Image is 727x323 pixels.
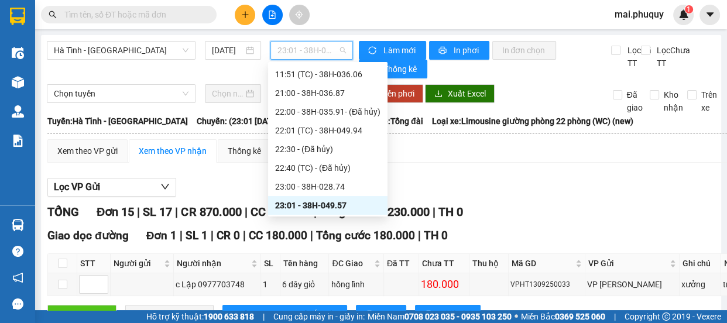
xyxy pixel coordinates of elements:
[12,298,23,310] span: message
[510,279,582,290] div: VPHT1309250033
[662,312,670,321] span: copyright
[697,88,722,114] span: Trên xe
[12,246,23,257] span: question-circle
[263,310,265,323] span: |
[175,205,178,219] span: |
[432,115,633,128] span: Loại xe: Limousine giường phòng 22 phòng (WC) (new)
[275,105,380,118] div: 22:00 - 38H-035.91 - (Đã hủy)
[177,257,249,270] span: Người nhận
[585,273,680,296] td: VP Hà Huy Tập
[77,254,111,273] th: STT
[434,90,443,99] span: download
[12,105,24,118] img: warehouse-icon
[614,310,616,323] span: |
[212,87,244,100] input: Chọn ngày
[180,229,183,242] span: |
[241,11,249,19] span: plus
[492,41,556,60] button: In đơn chọn
[366,115,423,128] span: Tài xế: Tổng đài
[249,229,307,242] span: CC 180.000
[204,312,254,321] strong: 1900 633 818
[424,229,448,242] span: TH 0
[146,229,177,242] span: Đơn 1
[659,88,688,114] span: Kho nhận
[605,7,673,22] span: mai.phuquy
[280,254,330,273] th: Tên hàng
[181,205,241,219] span: CR 870.000
[419,254,469,273] th: Chưa TT
[139,145,207,157] div: Xem theo VP nhận
[268,11,276,19] span: file-add
[47,205,79,219] span: TỔNG
[705,9,715,20] span: caret-down
[437,308,471,321] span: In biên lai
[243,229,246,242] span: |
[244,205,247,219] span: |
[275,124,380,137] div: 22:01 (TC) - 38H-049.94
[384,254,419,273] th: Đã TT
[404,312,512,321] strong: 0708 023 035 - 0935 103 250
[275,143,380,156] div: 22:30 - (Đã hủy)
[47,116,188,126] b: Tuyến: Hà Tĩnh - [GEOGRAPHIC_DATA]
[687,5,691,13] span: 1
[54,180,100,194] span: Lọc VP Gửi
[588,257,668,270] span: VP Gửi
[421,276,467,293] div: 180.000
[289,5,310,25] button: aim
[275,87,380,99] div: 21:00 - 38H-036.87
[262,5,283,25] button: file-add
[438,205,462,219] span: TH 0
[418,229,421,242] span: |
[453,44,480,57] span: In phơi
[359,41,426,60] button: syncLàm mới
[47,229,129,242] span: Giao dọc đường
[211,229,214,242] span: |
[97,205,134,219] span: Đơn 15
[12,272,23,283] span: notification
[12,135,24,147] img: solution-icon
[143,205,172,219] span: SL 17
[332,257,372,270] span: ĐC Giao
[622,88,647,114] span: Đã giao
[217,229,240,242] span: CR 0
[685,5,693,13] sup: 1
[275,68,380,81] div: 11:51 (TC) - 38H-036.06
[295,11,303,19] span: aim
[555,312,605,321] strong: 0369 525 060
[160,182,170,191] span: down
[275,199,380,212] div: 23:01 - 38H-049.57
[176,278,259,291] div: c Lập 0977703748
[521,310,605,323] span: Miền Bắc
[432,205,435,219] span: |
[49,11,57,19] span: search
[197,115,282,128] span: Chuyến: (23:01 [DATE])
[383,44,417,57] span: Làm mới
[587,278,678,291] div: VP [PERSON_NAME]
[250,205,310,219] span: CC 360.000
[57,145,118,157] div: Xem theo VP gửi
[515,314,518,319] span: ⚪️
[680,254,721,273] th: Ghi chú
[275,180,380,193] div: 23:00 - 38H-028.74
[681,278,719,291] div: xưởng
[12,76,24,88] img: warehouse-icon
[10,8,25,25] img: logo-vxr
[273,310,365,323] span: Cung cấp máy in - giấy in:
[245,308,338,321] span: [PERSON_NAME] sắp xếp
[47,178,176,197] button: Lọc VP Gửi
[509,273,585,296] td: VPHT1309250033
[378,308,397,321] span: In DS
[429,41,489,60] button: printerIn phơi
[114,257,162,270] span: Người gửi
[146,310,254,323] span: Hỗ trợ kỹ thuật:
[212,44,244,57] input: 13/09/2025
[699,5,720,25] button: caret-down
[275,161,380,174] div: 22:40 (TC) - (Đã hủy)
[54,42,188,59] span: Hà Tĩnh - Hà Nội
[64,8,203,21] input: Tìm tên, số ĐT hoặc mã đơn
[368,310,512,323] span: Miền Nam
[359,60,427,78] button: bar-chartThống kê
[277,42,346,59] span: 23:01 - 38H-049.57
[235,5,255,25] button: plus
[368,46,378,56] span: sync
